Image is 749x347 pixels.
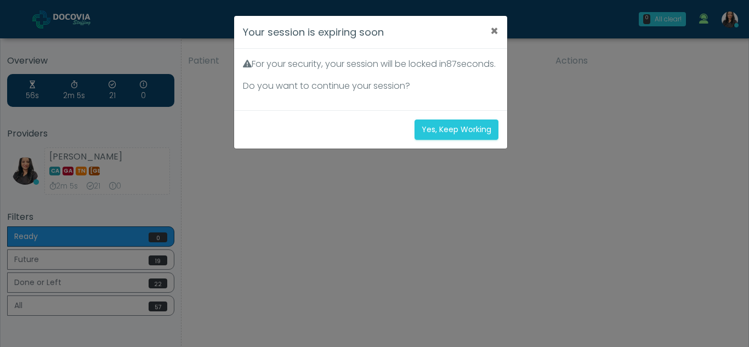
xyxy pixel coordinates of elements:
[243,58,498,71] p: For your security, your session will be locked in seconds.
[446,58,457,70] span: 87
[481,16,507,47] button: ×
[415,120,498,140] button: Yes, Keep Working
[243,79,498,93] p: Do you want to continue your session?
[243,25,384,39] h4: Your session is expiring soon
